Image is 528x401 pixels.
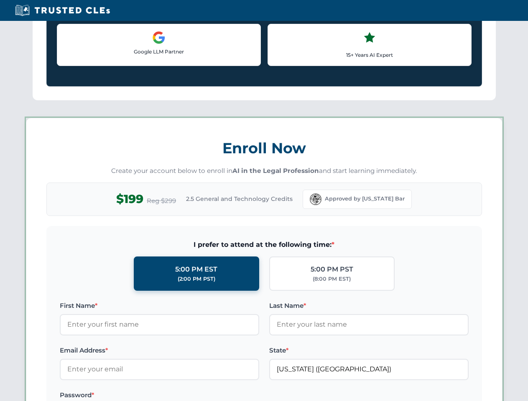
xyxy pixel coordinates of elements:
div: 5:00 PM PST [311,264,353,275]
input: Enter your email [60,359,259,380]
span: Approved by [US_STATE] Bar [325,195,405,203]
span: 2.5 General and Technology Credits [186,194,293,203]
label: Email Address [60,345,259,355]
h3: Enroll Now [46,135,482,161]
input: Enter your first name [60,314,259,335]
span: I prefer to attend at the following time: [60,239,469,250]
div: (8:00 PM EST) [313,275,351,283]
label: Password [60,390,259,400]
strong: AI in the Legal Profession [232,167,319,175]
label: State [269,345,469,355]
label: First Name [60,301,259,311]
img: Trusted CLEs [13,4,112,17]
p: Google LLM Partner [64,48,254,56]
div: 5:00 PM EST [175,264,217,275]
span: Reg $299 [147,196,176,206]
img: Florida Bar [310,193,321,205]
label: Last Name [269,301,469,311]
p: Create your account below to enroll in and start learning immediately. [46,166,482,176]
p: 15+ Years AI Expert [275,51,464,59]
input: Enter your last name [269,314,469,335]
div: (2:00 PM PST) [178,275,215,283]
img: Google [152,31,166,44]
input: Florida (FL) [269,359,469,380]
span: $199 [116,190,143,208]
